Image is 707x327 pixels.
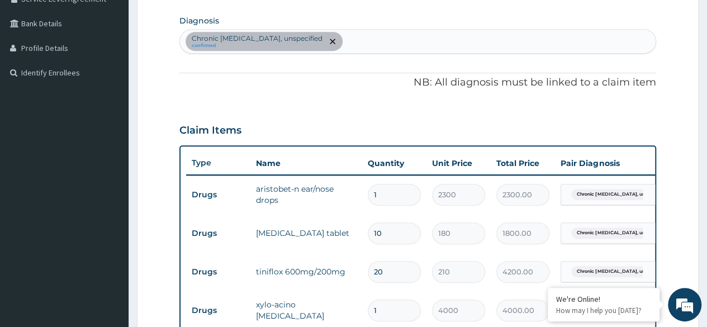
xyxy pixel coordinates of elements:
div: Minimize live chat window [183,6,210,32]
td: Drugs [186,300,250,321]
label: Diagnosis [179,15,219,26]
th: Total Price [491,152,555,174]
p: Chronic [MEDICAL_DATA], unspecified [192,34,322,43]
small: confirmed [192,43,322,49]
span: Chronic [MEDICAL_DATA], unspec... [571,189,664,200]
p: How may I help you today? [556,306,651,315]
span: We're online! [65,94,154,207]
span: Chronic [MEDICAL_DATA], unspec... [571,228,664,239]
span: remove selection option [328,36,338,46]
div: Chat with us now [58,63,188,77]
th: Pair Diagnosis [555,152,678,174]
div: We're Online! [556,294,651,304]
span: Chronic [MEDICAL_DATA], unspec... [571,266,664,277]
th: Name [250,152,362,174]
td: Drugs [186,223,250,244]
th: Unit Price [426,152,491,174]
th: Type [186,153,250,173]
td: xylo-acino [MEDICAL_DATA] [250,293,362,327]
textarea: Type your message and hit 'Enter' [6,212,213,252]
td: Drugs [186,184,250,205]
td: tiniflox 600mg/200mg [250,260,362,283]
th: Quantity [362,152,426,174]
p: NB: All diagnosis must be linked to a claim item [179,75,656,90]
img: d_794563401_company_1708531726252_794563401 [21,56,45,84]
td: Drugs [186,262,250,282]
td: aristobet-n ear/nose drops [250,178,362,211]
td: [MEDICAL_DATA] tablet [250,222,362,244]
h3: Claim Items [179,125,241,137]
